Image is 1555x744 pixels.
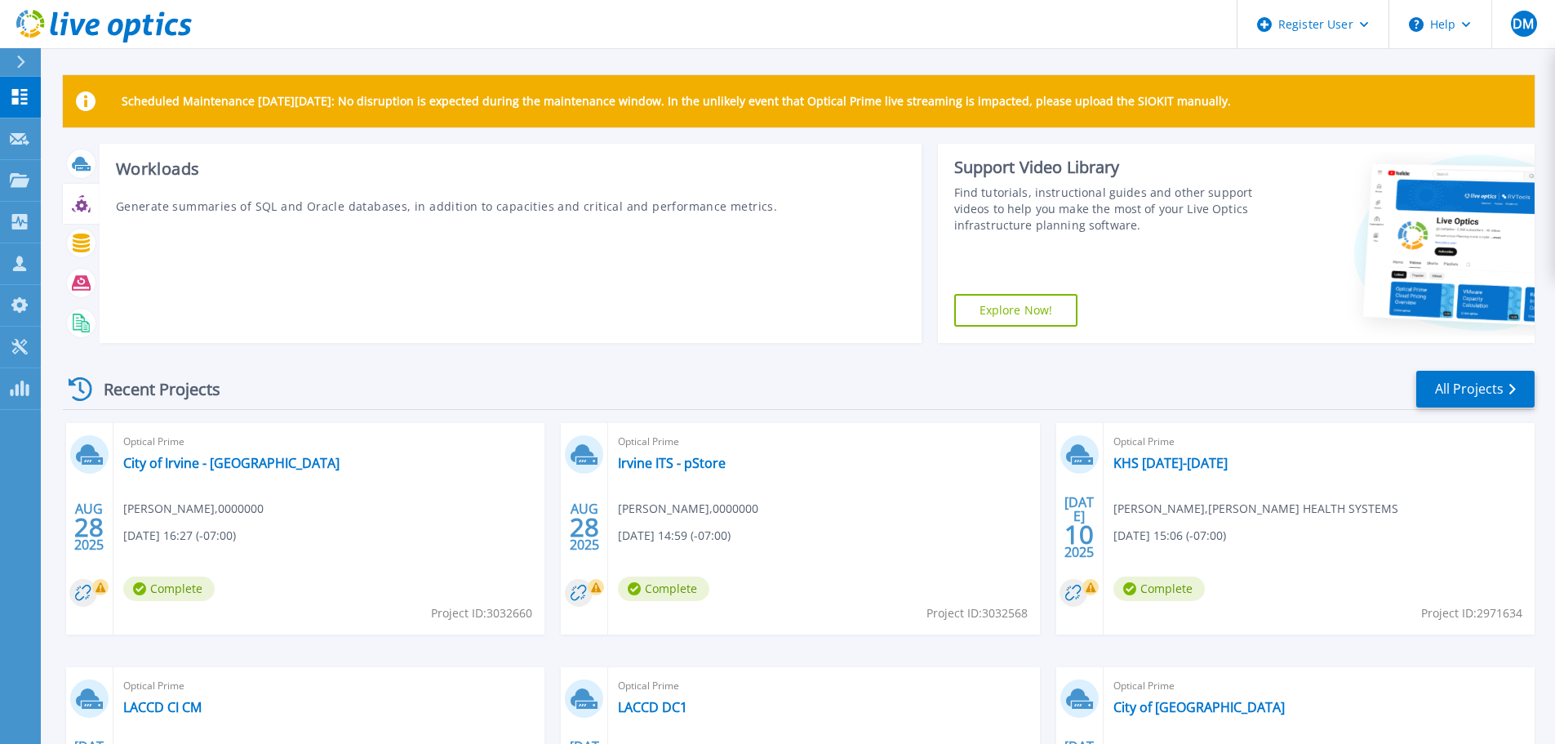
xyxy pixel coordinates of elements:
div: Support Video Library [954,157,1259,178]
span: 10 [1064,528,1094,541]
div: Find tutorials, instructional guides and other support videos to help you make the most of your L... [954,185,1259,234]
p: Generate summaries of SQL and Oracle databases, in addition to capacities and critical and perfor... [116,198,905,215]
span: DM [1513,17,1534,30]
span: [PERSON_NAME] , [PERSON_NAME] HEALTH SYSTEMS [1113,500,1398,518]
span: Optical Prime [123,677,535,695]
a: All Projects [1416,371,1535,408]
span: Optical Prime [618,433,1029,451]
p: Scheduled Maintenance [DATE][DATE]: No disruption is expected during the maintenance window. In t... [122,95,1231,108]
div: [DATE] 2025 [1064,497,1095,557]
a: City of [GEOGRAPHIC_DATA] [1113,699,1285,715]
span: 28 [74,520,104,534]
span: [PERSON_NAME] , 0000000 [123,500,264,518]
span: Optical Prime [1113,433,1525,451]
div: AUG 2025 [569,497,600,557]
span: [DATE] 14:59 (-07:00) [618,527,731,545]
span: 28 [570,520,599,534]
span: Project ID: 2971634 [1421,604,1522,622]
a: LACCD DC1 [618,699,687,715]
span: Project ID: 3032660 [431,604,532,622]
span: [DATE] 15:06 (-07:00) [1113,527,1226,545]
span: Optical Prime [123,433,535,451]
div: Recent Projects [63,369,242,409]
div: AUG 2025 [73,497,104,557]
a: KHS [DATE]-[DATE] [1113,455,1228,471]
a: Explore Now! [954,294,1078,327]
a: Irvine ITS - pStore [618,455,726,471]
span: [DATE] 16:27 (-07:00) [123,527,236,545]
span: Optical Prime [1113,677,1525,695]
span: [PERSON_NAME] , 0000000 [618,500,758,518]
a: LACCD CI CM [123,699,202,715]
span: Complete [618,577,709,601]
span: Project ID: 3032568 [926,604,1028,622]
span: Complete [1113,577,1205,601]
span: Optical Prime [618,677,1029,695]
h3: Workloads [116,160,905,178]
span: Complete [123,577,215,601]
a: City of Irvine - [GEOGRAPHIC_DATA] [123,455,340,471]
